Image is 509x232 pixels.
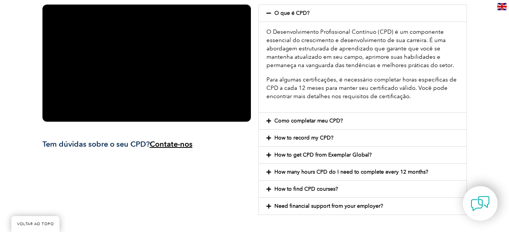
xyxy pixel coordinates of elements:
img: en [497,3,507,10]
a: Contate-nos [150,140,193,149]
a: O que é CPD? [274,10,310,16]
div: Need financial support from your employer? [259,198,467,215]
div: How to get CPD from Exemplar Global? [259,147,467,163]
img: contact-chat.png [471,194,490,213]
div: How to find CPD courses? [259,181,467,198]
div: How many hours CPD do I need to complete every 12 months? [259,164,467,180]
div: O que é CPD? [259,5,467,22]
div: Como completar meu CPD? [259,113,467,129]
a: How many hours CPD do I need to complete every 12 months? [274,169,428,175]
p: O Desenvolvimento Profissional Contínuo (CPD) é um componente essencial do crescimento e desenvol... [266,28,459,69]
a: How to find CPD courses? [274,186,338,192]
p: Para algumas certificações, é necessário completar horas específicas de CPD a cada 12 meses para ... [266,75,459,100]
a: Need financial support from your employer? [274,203,383,209]
a: How to record my CPD? [274,135,334,141]
div: O que é CPD? [259,22,467,112]
a: VOLTAR AO TOPO [11,216,60,232]
div: How to record my CPD? [259,130,467,146]
h3: Tem dúvidas sobre o seu CPD? [42,140,251,149]
a: Como completar meu CPD? [274,118,343,124]
a: How to get CPD from Exemplar Global? [274,152,372,158]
